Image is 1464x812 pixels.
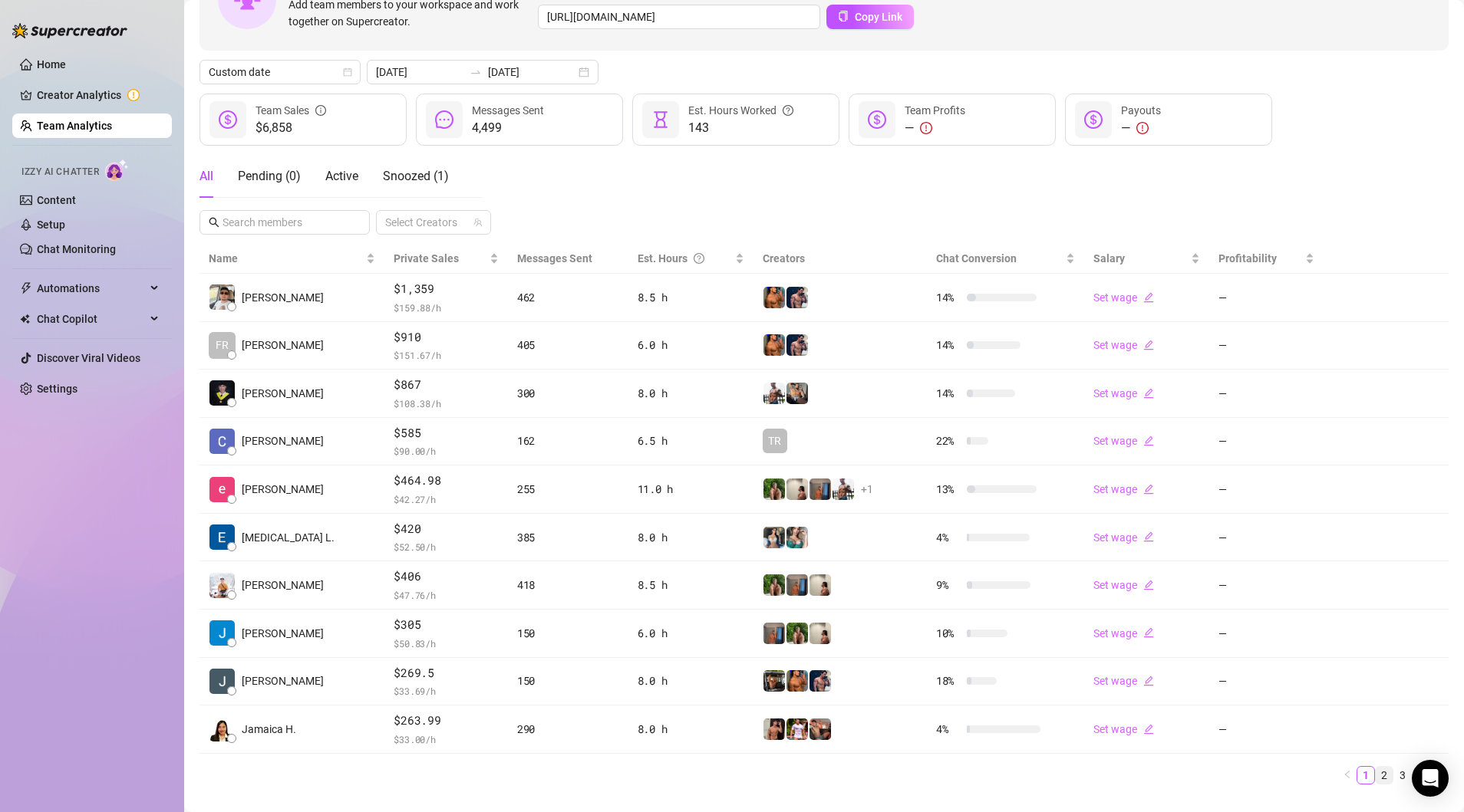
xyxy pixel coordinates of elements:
span: 4 % [936,721,961,738]
img: Ralphy [786,478,808,500]
span: edit [1143,292,1154,303]
span: $406 [394,567,499,586]
img: Katy [763,527,785,548]
div: 8.0 h [638,721,744,738]
span: 13 % [936,481,961,498]
span: Salary [1093,252,1125,265]
li: Previous Page [1338,766,1357,784]
img: Axel [786,287,808,308]
img: Nathan [763,670,785,692]
div: Pending ( 0 ) [238,167,301,186]
div: 6.5 h [638,432,744,449]
div: 8.5 h [638,289,744,306]
div: 6.0 h [638,337,744,353]
span: edit [1143,724,1154,735]
div: Est. Hours [638,250,732,267]
div: Team Sales [256,102,326,119]
td: — [1209,705,1324,754]
a: Set wageedit [1093,387,1154,399]
div: 6.0 h [638,625,744,642]
img: Jayson Roa [209,573,235,598]
a: 1 [1357,767,1374,784]
img: Chat Copilot [20,314,30,324]
th: Name [199,244,384,274]
span: [PERSON_NAME] [242,432,324,449]
span: edit [1143,676,1154,686]
a: Chat Monitoring [37,243,116,255]
div: 162 [517,432,619,449]
input: Search members [223,214,348,231]
span: copy [838,11,849,21]
td: — [1209,370,1324,418]
span: $305 [394,616,499,634]
a: Set wageedit [1093,435,1154,447]
div: Est. Hours Worked [688,102,793,119]
span: $ 108.38 /h [394,396,499,411]
img: Axel [809,670,831,692]
span: edit [1143,340,1154,350]
div: 255 [517,481,619,498]
span: Chat Conversion [936,252,1017,265]
td: — [1209,322,1324,370]
span: exclamation-circle [920,122,932,134]
span: question-circle [783,102,793,119]
span: 18 % [936,672,961,689]
span: Messages Sent [472,104,544,117]
span: team [473,218,483,227]
span: TR [768,432,781,449]
span: Chat Copilot [37,307,146,331]
div: 418 [517,577,619,593]
div: 8.0 h [638,385,744,402]
a: Set wageedit [1093,291,1154,304]
span: + 1 [861,481,873,498]
a: Home [37,58,66,71]
span: [PERSON_NAME] [242,577,324,593]
div: All [199,167,213,186]
a: Content [37,194,76,206]
span: Izzy AI Chatter [21,165,99,179]
span: $420 [394,520,499,538]
img: Zach [763,718,785,740]
span: $464.98 [394,472,499,490]
button: Copy Link [826,5,914,29]
img: Hector [786,718,808,740]
img: Zaddy [786,527,808,548]
span: calendar [343,67,352,77]
img: AI Chatter [105,159,129,181]
img: Jeffery Bamba [209,669,235,694]
span: edit [1143,580,1154,590]
span: edit [1143,388,1154,399]
img: Wayne [763,623,785,644]
span: info-circle [315,102,326,119]
span: 14 % [936,337,961,353]
span: 9 % [936,577,961,593]
span: [MEDICAL_DATA] L. [242,529,335,546]
span: edit [1143,627,1154,638]
span: Messages Sent [517,252,592,265]
input: Start date [376,64,463,81]
span: [PERSON_NAME] [242,625,324,642]
a: Set wageedit [1093,483,1154,495]
img: Enrique S. [209,477,235,502]
a: Set wageedit [1093,339,1154,351]
span: dollar-circle [868,110,886,129]
img: JG [786,670,808,692]
img: Exon Locsin [209,524,235,550]
span: $269.5 [394,664,499,682]
img: Ric John Derell… [209,380,235,406]
span: Name [209,250,363,267]
span: $ 47.76 /h [394,587,499,603]
a: Set wageedit [1093,675,1154,687]
a: Setup [37,219,65,231]
img: Ralphy [809,623,831,644]
img: Ralphy [809,574,831,596]
span: [PERSON_NAME] [242,289,324,306]
span: 14 % [936,385,961,402]
td: — [1209,418,1324,466]
span: search [209,217,219,228]
span: $ 33.00 /h [394,731,499,747]
td: — [1209,514,1324,562]
a: Set wageedit [1093,627,1154,639]
a: 3 [1394,767,1411,784]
